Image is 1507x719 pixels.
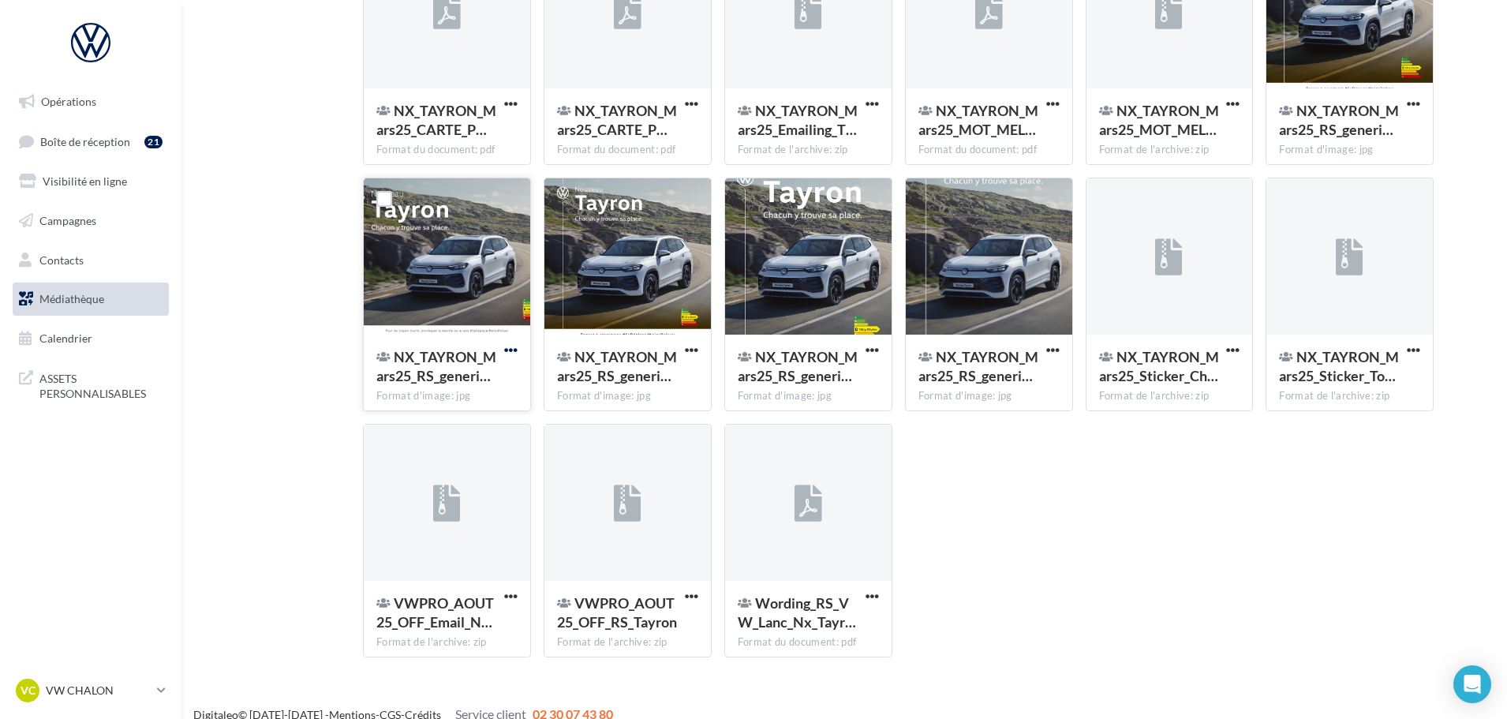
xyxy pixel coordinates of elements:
[9,125,172,159] a: Boîte de réception21
[40,134,130,148] span: Boîte de réception
[557,348,677,384] span: NX_TAYRON_Mars25_RS_generique_GMB_720x720px
[1099,143,1240,157] div: Format de l'archive: zip
[376,594,494,631] span: VWPRO_AOUT25_OFF_Email_NxTayron
[9,85,172,118] a: Opérations
[376,389,518,403] div: Format d'image: jpg
[9,322,172,355] a: Calendrier
[1279,143,1420,157] div: Format d'image: jpg
[918,348,1038,384] span: NX_TAYRON_Mars25_RS_generique_STORY
[738,635,879,650] div: Format du document: pdf
[39,368,163,402] span: ASSETS PERSONNALISABLES
[9,283,172,316] a: Médiathèque
[557,594,677,631] span: VWPRO_AOUT25_OFF_RS_Tayron
[1099,102,1219,138] span: NX_TAYRON_Mars25_MOT_MELES_148x210mm_HD
[1279,102,1399,138] span: NX_TAYRON_Mars25_RS_generique_CARRE
[918,102,1038,138] span: NX_TAYRON_Mars25_MOT_MELES_1200x1200mm_HD
[376,635,518,650] div: Format de l'archive: zip
[557,635,698,650] div: Format de l'archive: zip
[376,143,518,157] div: Format du document: pdf
[144,136,163,148] div: 21
[738,102,858,138] span: NX_TAYRON_Mars25_Emailing_TestDrive
[1099,348,1219,384] span: NX_TAYRON_Mars25_Sticker_Chien_Love_20cm
[21,683,36,698] span: VC
[738,143,879,157] div: Format de l'archive: zip
[557,389,698,403] div: Format d'image: jpg
[13,676,169,706] a: VC VW CHALON
[738,348,858,384] span: NX_TAYRON_Mars25_RS_generique_INSTAG_1080x1350pxjpg
[557,143,698,157] div: Format du document: pdf
[41,95,96,108] span: Opérations
[39,214,96,227] span: Campagnes
[39,292,104,305] span: Médiathèque
[1279,389,1420,403] div: Format de l'archive: zip
[738,389,879,403] div: Format d'image: jpg
[9,244,172,277] a: Contacts
[1453,665,1491,703] div: Open Intercom Messenger
[9,361,172,408] a: ASSETS PERSONNALISABLES
[1099,389,1240,403] div: Format de l'archive: zip
[9,204,172,238] a: Campagnes
[918,389,1060,403] div: Format d'image: jpg
[39,331,92,345] span: Calendrier
[557,102,677,138] span: NX_TAYRON_Mars25_CARTE_POSTALE_148x105mm_Versos_HD
[43,174,127,188] span: Visibilité en ligne
[376,102,496,138] span: NX_TAYRON_Mars25_CARTE_POSTALE_148x105mm_Recto_HD
[9,165,172,198] a: Visibilité en ligne
[376,348,496,384] span: NX_TAYRON_Mars25_RS_generique_GMB_1740x1300px
[39,253,84,266] span: Contacts
[738,594,856,631] span: Wording_RS_VW_Lanc_Nx_Tayron
[1279,348,1399,384] span: NX_TAYRON_Mars25_Sticker_Toutou_Bar
[46,683,151,698] p: VW CHALON
[918,143,1060,157] div: Format du document: pdf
